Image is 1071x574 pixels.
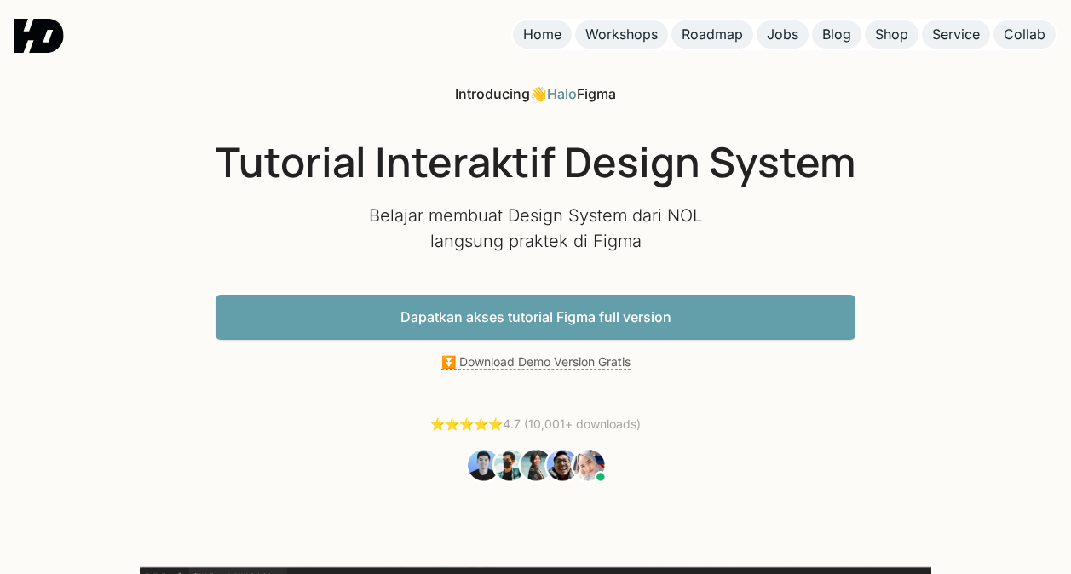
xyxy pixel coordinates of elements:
div: Roadmap [682,26,743,43]
a: Jobs [757,20,809,49]
a: Workshops [575,20,668,49]
div: Shop [875,26,908,43]
p: Belajar membuat Design System dari NOL langsung praktek di Figma [366,203,706,254]
div: Jobs [767,26,798,43]
div: Collab [1004,26,1045,43]
div: 👋 [455,85,616,103]
a: Dapatkan akses tutorial Figma full version [216,295,855,340]
a: Shop [865,20,918,49]
a: Halo [547,85,577,102]
a: Home [513,20,572,49]
span: Figma [577,85,616,102]
div: Workshops [585,26,658,43]
div: Home [523,26,561,43]
a: ⭐️⭐️⭐️⭐️⭐️ [430,416,503,431]
a: Service [922,20,990,49]
a: Roadmap [671,20,753,49]
a: Collab [993,20,1056,49]
div: Blog [822,26,851,43]
h1: Tutorial Interaktif Design System [216,137,855,187]
div: 4.7 (10,001+ downloads) [430,416,641,433]
div: Service [932,26,980,43]
img: Students Tutorial Belajar UI Design dari NOL Figma HaloFigma [465,447,606,483]
span: Introducing [455,85,530,102]
a: ⏬ Download Demo Version Gratis [441,354,631,370]
a: Blog [812,20,861,49]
